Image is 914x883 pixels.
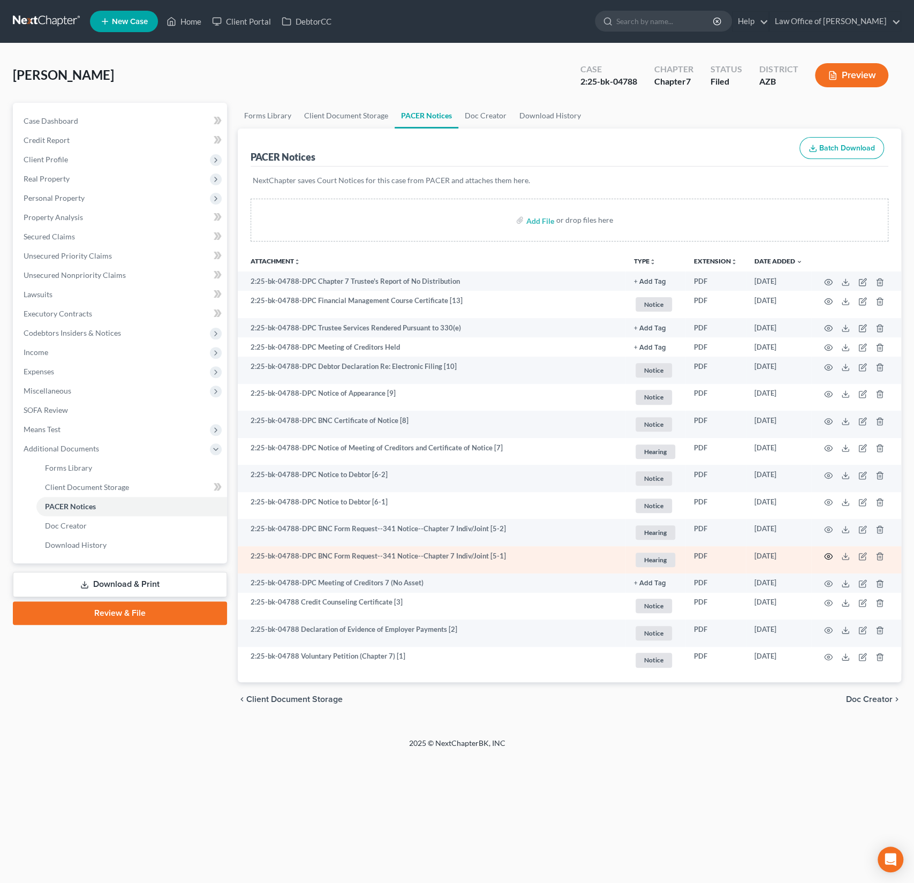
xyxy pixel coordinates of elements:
[36,535,227,555] a: Download History
[253,175,886,186] p: NextChapter saves Court Notices for this case from PACER and attaches them here.
[298,103,395,129] a: Client Document Storage
[746,647,811,674] td: [DATE]
[746,384,811,411] td: [DATE]
[238,357,625,384] td: 2:25-bk-04788-DPC Debtor Declaration Re: Electronic Filing [10]
[634,551,677,569] a: Hearing
[746,546,811,573] td: [DATE]
[654,63,693,76] div: Chapter
[636,499,672,513] span: Notice
[634,342,677,352] a: + Add Tag
[24,348,48,357] span: Income
[152,738,762,757] div: 2025 © NextChapterBK, INC
[15,285,227,304] a: Lawsuits
[458,103,513,129] a: Doc Creator
[685,318,746,337] td: PDF
[634,325,666,332] button: + Add Tag
[636,525,675,540] span: Hearing
[685,573,746,593] td: PDF
[636,471,672,486] span: Notice
[15,208,227,227] a: Property Analysis
[815,63,888,87] button: Preview
[746,438,811,465] td: [DATE]
[711,63,742,76] div: Status
[732,12,768,31] a: Help
[238,384,625,411] td: 2:25-bk-04788-DPC Notice of Appearance [9]
[636,444,675,459] span: Hearing
[746,318,811,337] td: [DATE]
[15,246,227,266] a: Unsecured Priority Claims
[893,695,901,704] i: chevron_right
[36,516,227,535] a: Doc Creator
[685,519,746,546] td: PDF
[685,647,746,674] td: PDF
[634,578,677,588] a: + Add Tag
[24,405,68,414] span: SOFA Review
[759,76,798,88] div: AZB
[36,478,227,497] a: Client Document Storage
[238,411,625,438] td: 2:25-bk-04788-DPC BNC Certificate of Notice [8]
[36,497,227,516] a: PACER Notices
[207,12,276,31] a: Client Portal
[24,155,68,164] span: Client Profile
[238,593,625,620] td: 2:25-bk-04788 Credit Counseling Certificate [3]
[24,309,92,318] span: Executory Contracts
[654,76,693,88] div: Chapter
[819,144,875,153] span: Batch Download
[731,259,737,265] i: unfold_more
[878,847,903,872] div: Open Intercom Messenger
[24,174,70,183] span: Real Property
[746,271,811,291] td: [DATE]
[634,323,677,333] a: + Add Tag
[634,597,677,615] a: Notice
[15,111,227,131] a: Case Dashboard
[24,232,75,241] span: Secured Claims
[685,291,746,318] td: PDF
[746,465,811,492] td: [DATE]
[45,502,96,511] span: PACER Notices
[746,492,811,519] td: [DATE]
[24,270,126,280] span: Unsecured Nonpriority Claims
[238,271,625,291] td: 2:25-bk-04788-DPC Chapter 7 Trustee's Report of No Distribution
[15,401,227,420] a: SOFA Review
[24,135,70,145] span: Credit Report
[685,620,746,647] td: PDF
[276,12,337,31] a: DebtorCC
[238,103,298,129] a: Forms Library
[24,213,83,222] span: Property Analysis
[685,384,746,411] td: PDF
[634,276,677,286] a: + Add Tag
[580,63,637,76] div: Case
[24,386,71,395] span: Miscellaneous
[685,271,746,291] td: PDF
[634,470,677,487] a: Notice
[686,76,691,86] span: 7
[15,304,227,323] a: Executory Contracts
[649,259,656,265] i: unfold_more
[246,695,343,704] span: Client Document Storage
[746,620,811,647] td: [DATE]
[238,519,625,546] td: 2:25-bk-04788-DPC BNC Form Request--341 Notice--Chapter 7 Indiv/Joint [5-2]
[238,695,246,704] i: chevron_left
[636,626,672,640] span: Notice
[746,519,811,546] td: [DATE]
[251,257,300,265] a: Attachmentunfold_more
[238,337,625,357] td: 2:25-bk-04788-DPC Meeting of Creditors Held
[13,572,227,597] a: Download & Print
[45,521,87,530] span: Doc Creator
[746,337,811,357] td: [DATE]
[685,337,746,357] td: PDF
[238,291,625,318] td: 2:25-bk-04788-DPC Financial Management Course Certificate [13]
[634,443,677,461] a: Hearing
[746,573,811,593] td: [DATE]
[685,465,746,492] td: PDF
[746,357,811,384] td: [DATE]
[634,580,666,587] button: + Add Tag
[238,465,625,492] td: 2:25-bk-04788-DPC Notice to Debtor [6-2]
[616,11,714,31] input: Search by name...
[556,215,613,225] div: or drop files here
[754,257,803,265] a: Date Added expand_more
[634,344,666,351] button: + Add Tag
[238,647,625,674] td: 2:25-bk-04788 Voluntary Petition (Chapter 7) [1]
[13,67,114,82] span: [PERSON_NAME]
[15,227,227,246] a: Secured Claims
